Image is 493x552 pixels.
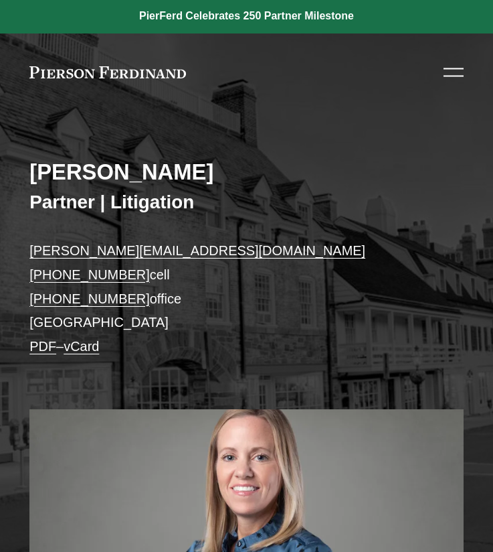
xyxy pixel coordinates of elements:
a: [PERSON_NAME][EMAIL_ADDRESS][DOMAIN_NAME] [29,243,365,258]
a: vCard [64,339,99,354]
a: [PHONE_NUMBER] [29,267,149,282]
p: cell office [GEOGRAPHIC_DATA] – [29,239,464,360]
h2: [PERSON_NAME] [29,159,464,186]
a: PDF [29,339,56,354]
a: [PHONE_NUMBER] [29,291,149,306]
h3: Partner | Litigation [29,191,464,214]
